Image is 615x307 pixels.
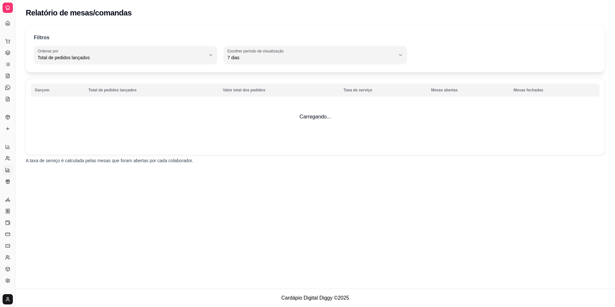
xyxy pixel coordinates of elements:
button: Escolher período de visualização7 dias [224,46,407,64]
label: Ordenar por [38,48,60,54]
p: Filtros [34,34,50,42]
label: Escolher período de visualização [227,48,286,54]
span: Total de pedidos lançados [38,54,206,61]
td: Carregando... [26,79,605,155]
p: A taxa de serviço é calculada pelas mesas que foram abertas por cada colaborador. [26,157,605,164]
h2: Relatório de mesas/comandas [26,8,132,18]
footer: Cardápio Digital Diggy © 2025 [15,289,615,307]
button: Ordenar porTotal de pedidos lançados [34,46,217,64]
span: 7 dias [227,54,395,61]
